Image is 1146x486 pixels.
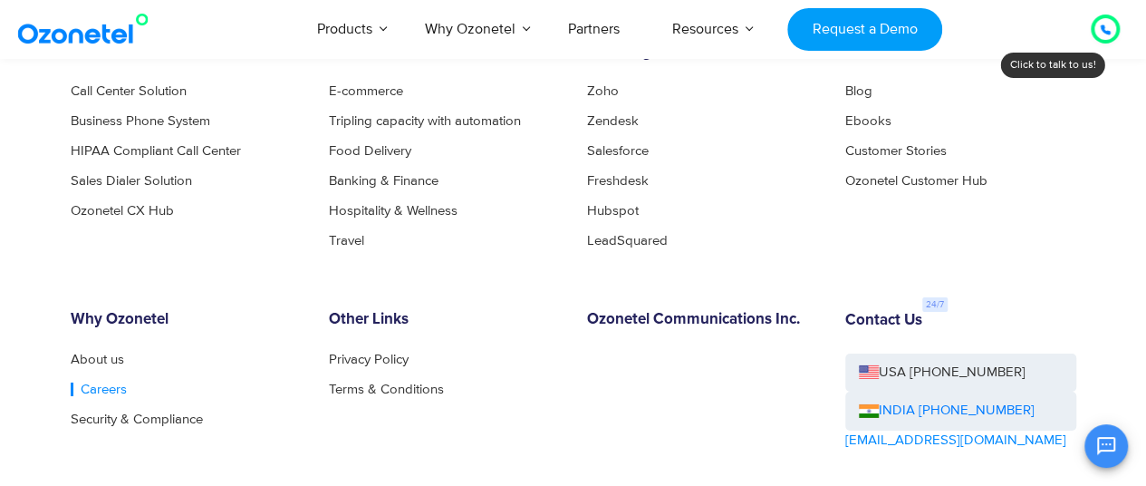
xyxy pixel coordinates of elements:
[71,144,241,158] a: HIPAA Compliant Call Center
[845,174,987,188] a: Ozonetel Customer Hub
[329,311,560,329] h6: Other Links
[329,204,457,218] a: Hospitality & Wellness
[845,312,922,330] h6: Contact Us
[71,353,124,366] a: About us
[71,204,174,218] a: Ozonetel CX Hub
[329,234,364,248] a: Travel
[329,353,409,366] a: Privacy Policy
[329,144,411,158] a: Food Delivery
[845,144,947,158] a: Customer Stories
[845,114,891,128] a: Ebooks
[587,204,639,218] a: Hubspot
[329,174,438,188] a: Banking & Finance
[329,383,444,396] a: Terms & Conditions
[71,413,203,426] a: Security & Compliance
[845,354,1076,393] a: USA [PHONE_NUMBER]
[587,174,649,188] a: Freshdesk
[859,404,879,418] img: ind-flag.png
[71,174,192,188] a: Sales Dialer Solution
[71,84,187,98] a: Call Center Solution
[71,383,127,396] a: Careers
[587,84,619,98] a: Zoho
[587,234,668,248] a: LeadSquared
[587,144,649,158] a: Salesforce
[845,84,872,98] a: Blog
[587,311,818,329] h6: Ozonetel Communications Inc.
[859,365,879,379] img: us-flag.png
[787,8,942,51] a: Request a Demo
[1084,424,1128,468] button: Open chat
[329,114,521,128] a: Tripling capacity with automation
[587,114,639,128] a: Zendesk
[71,114,210,128] a: Business Phone System
[859,401,1035,422] a: INDIA [PHONE_NUMBER]
[71,311,302,329] h6: Why Ozonetel
[329,84,403,98] a: E-commerce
